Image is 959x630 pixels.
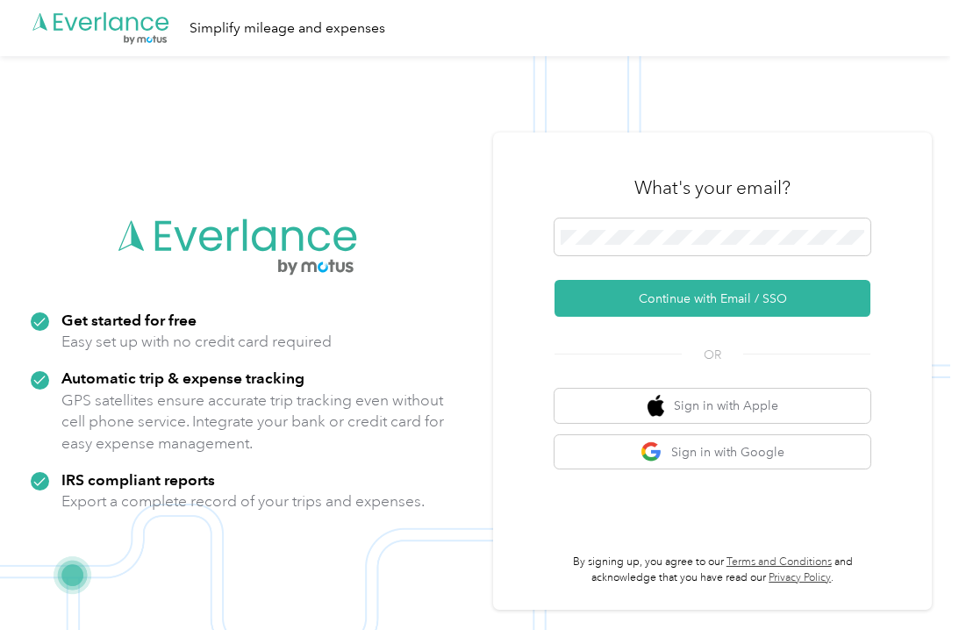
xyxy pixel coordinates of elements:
[648,395,665,417] img: apple logo
[555,389,870,423] button: apple logoSign in with Apple
[61,311,197,329] strong: Get started for free
[555,555,870,585] p: By signing up, you agree to our and acknowledge that you have read our .
[61,390,445,455] p: GPS satellites ensure accurate trip tracking even without cell phone service. Integrate your bank...
[555,280,870,317] button: Continue with Email / SSO
[682,346,743,364] span: OR
[190,18,385,39] div: Simplify mileage and expenses
[634,175,791,200] h3: What's your email?
[61,470,215,489] strong: IRS compliant reports
[769,571,831,584] a: Privacy Policy
[61,331,332,353] p: Easy set up with no credit card required
[61,369,304,387] strong: Automatic trip & expense tracking
[641,441,662,463] img: google logo
[555,435,870,469] button: google logoSign in with Google
[726,555,832,569] a: Terms and Conditions
[61,490,425,512] p: Export a complete record of your trips and expenses.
